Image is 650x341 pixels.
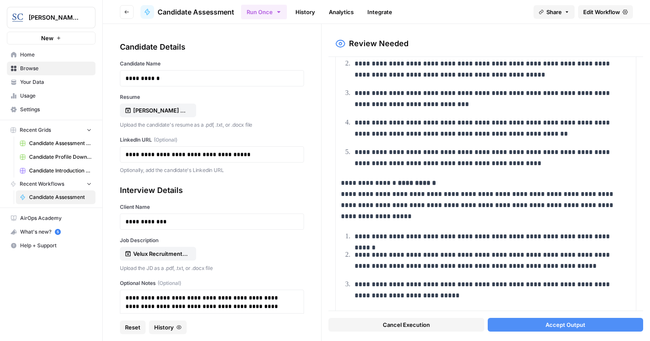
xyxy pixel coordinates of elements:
label: Candidate Name [120,60,304,68]
a: Usage [7,89,95,103]
button: Reset [120,320,146,334]
button: Recent Workflows [7,178,95,190]
span: [PERSON_NAME] [GEOGRAPHIC_DATA] [29,13,81,22]
span: Candidate Introduction Download Sheet [29,167,92,175]
p: Optionally, add the candidate's Linkedin URL [120,166,304,175]
a: 5 [55,229,61,235]
a: History [290,5,320,19]
img: Stanton Chase Nashville Logo [10,10,25,25]
div: What's new? [7,225,95,238]
span: Candidate Assessment [29,193,92,201]
p: [PERSON_NAME] 7-2025 Velux.docx [133,106,188,115]
button: History [149,320,187,334]
span: Candidate Profile Download Sheet [29,153,92,161]
span: Usage [20,92,92,100]
button: Accept Output [488,318,643,332]
a: Candidate Assessment Download Sheet [16,136,95,150]
text: 5 [57,230,59,234]
label: Optional Notes [120,279,304,287]
span: Share [546,8,562,16]
button: Workspace: Stanton Chase Nashville [7,7,95,28]
span: (Optional) [154,136,177,144]
span: Recent Grids [20,126,51,134]
button: Share [534,5,575,19]
button: Recent Grids [7,124,95,136]
a: Candidate Assessment [16,190,95,204]
label: LinkedIn URL [120,136,304,144]
span: Settings [20,106,92,113]
span: Candidate Assessment [158,7,234,17]
p: Upload the JD as a .pdf, .txt, or .docx file [120,264,304,273]
label: Job Description [120,237,304,244]
a: Analytics [324,5,359,19]
span: (Optional) [158,279,181,287]
a: Settings [7,103,95,116]
a: Edit Workflow [578,5,633,19]
span: Candidate Assessment Download Sheet [29,139,92,147]
h2: Review Needed [349,38,408,50]
p: Velux Recruitment Profile.pdf [133,249,188,258]
div: Interview Details [120,184,304,196]
span: AirOps Academy [20,214,92,222]
a: Candidate Introduction Download Sheet [16,164,95,178]
a: Home [7,48,95,62]
span: Recent Workflows [20,180,64,188]
span: New [41,34,54,42]
span: Your Data [20,78,92,86]
button: Cancel Execution [328,318,484,332]
span: Home [20,51,92,59]
div: Candidate Details [120,41,304,53]
span: Reset [125,323,140,332]
span: Edit Workflow [583,8,620,16]
button: Run Once [241,5,287,19]
span: Cancel Execution [383,320,430,329]
span: History [154,323,174,332]
a: Browse [7,62,95,75]
label: Client Name [120,203,304,211]
span: Accept Output [546,320,585,329]
span: Help + Support [20,242,92,249]
label: Resume [120,93,304,101]
span: Browse [20,65,92,72]
a: Integrate [362,5,397,19]
button: What's new? 5 [7,225,95,239]
a: Candidate Assessment [140,5,234,19]
button: New [7,32,95,44]
p: Upload the candidate's resume as a .pdf, .txt, or .docx file [120,121,304,129]
button: Velux Recruitment Profile.pdf [120,247,196,261]
a: Your Data [7,75,95,89]
a: Candidate Profile Download Sheet [16,150,95,164]
button: Help + Support [7,239,95,252]
a: AirOps Academy [7,211,95,225]
button: [PERSON_NAME] 7-2025 Velux.docx [120,104,196,117]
